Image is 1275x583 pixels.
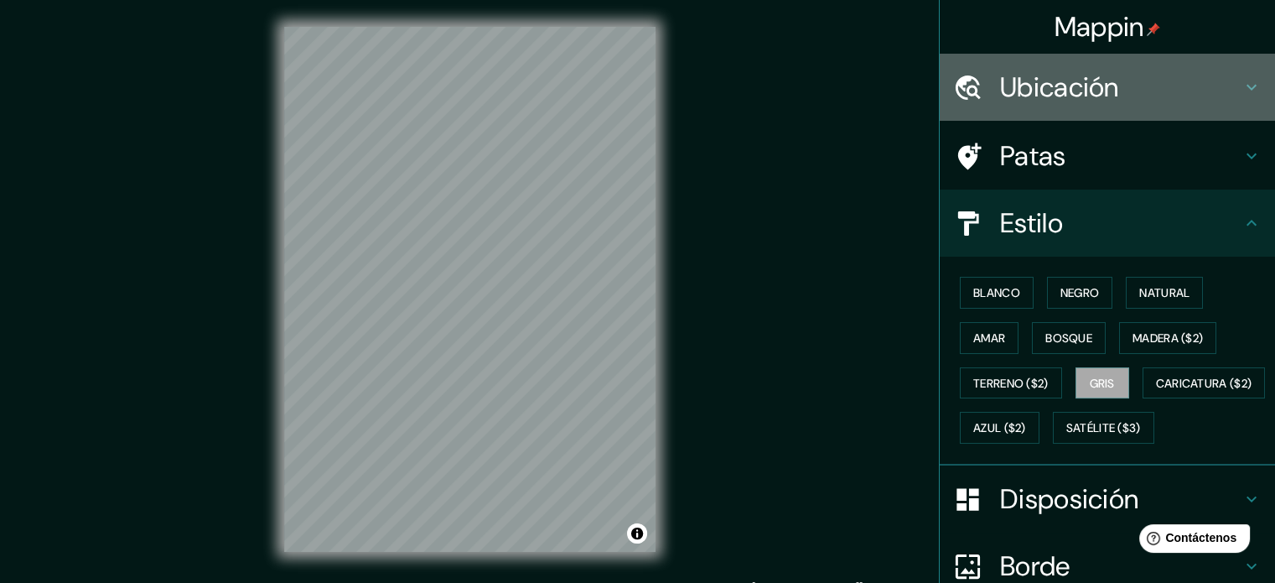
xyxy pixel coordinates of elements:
[940,190,1275,257] div: Estilo
[1032,322,1106,354] button: Bosque
[1075,367,1129,399] button: Gris
[1143,367,1266,399] button: Caricatura ($2)
[940,54,1275,121] div: Ubicación
[1066,421,1141,436] font: Satélite ($3)
[1000,481,1138,517] font: Disposición
[960,277,1034,309] button: Blanco
[973,331,1005,346] font: Amar
[1060,285,1100,300] font: Negro
[940,122,1275,190] div: Patas
[1132,331,1203,346] font: Madera ($2)
[1147,23,1160,36] img: pin-icon.png
[627,523,647,544] button: Activar o desactivar atribución
[1000,206,1063,241] font: Estilo
[1126,277,1203,309] button: Natural
[960,412,1039,444] button: Azul ($2)
[1000,138,1066,174] font: Patas
[1047,277,1113,309] button: Negro
[1090,376,1115,391] font: Gris
[1053,412,1154,444] button: Satélite ($3)
[1139,285,1189,300] font: Natural
[940,466,1275,533] div: Disposición
[960,322,1018,354] button: Amar
[1045,331,1092,346] font: Bosque
[973,421,1026,436] font: Azul ($2)
[973,285,1020,300] font: Blanco
[284,27,656,552] canvas: Mapa
[1000,70,1119,105] font: Ubicación
[1156,376,1252,391] font: Caricatura ($2)
[1126,518,1257,565] iframe: Lanzador de widgets de ayuda
[973,376,1049,391] font: Terreno ($2)
[1119,322,1216,354] button: Madera ($2)
[1055,9,1144,44] font: Mappin
[960,367,1062,399] button: Terreno ($2)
